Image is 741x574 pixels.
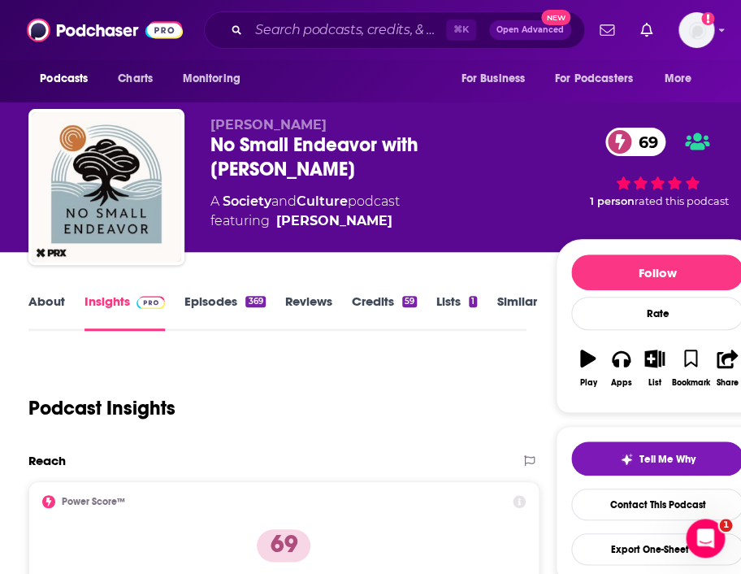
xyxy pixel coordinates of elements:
[571,339,604,398] button: Play
[107,63,162,94] a: Charts
[27,15,183,46] img: Podchaser - Follow, Share and Rate Podcasts
[716,378,738,388] div: Share
[496,26,564,34] span: Open Advanced
[84,294,165,331] a: InsightsPodchaser Pro
[665,67,692,90] span: More
[638,339,671,398] button: List
[171,63,261,94] button: open menu
[276,211,392,231] a: Lee C. Camp
[639,453,695,466] span: Tell Me Why
[686,519,725,558] iframe: Intercom live chat
[496,294,536,331] a: Similar
[605,128,665,156] a: 69
[118,67,153,90] span: Charts
[28,453,66,468] h2: Reach
[579,378,596,388] div: Play
[62,496,125,507] h2: Power Score™
[204,11,585,49] div: Search podcasts, credits, & more...
[285,294,332,331] a: Reviews
[210,192,400,231] div: A podcast
[634,195,728,207] span: rated this podcast
[589,195,634,207] span: 1 person
[541,10,570,25] span: New
[555,67,633,90] span: For Podcasters
[648,378,661,388] div: List
[28,396,175,420] h1: Podcast Insights
[223,194,271,209] a: Society
[297,194,348,209] a: Culture
[593,16,621,44] a: Show notifications dropdown
[701,12,714,25] svg: Add a profile image
[604,339,638,398] button: Apps
[671,339,711,398] button: Bookmark
[678,12,714,48] img: User Profile
[620,453,633,466] img: tell me why sparkle
[271,194,297,209] span: and
[678,12,714,48] button: Show profile menu
[719,519,732,532] span: 1
[210,211,400,231] span: featuring
[40,67,88,90] span: Podcasts
[249,17,446,43] input: Search podcasts, credits, & more...
[544,63,656,94] button: open menu
[634,16,659,44] a: Show notifications dropdown
[489,20,571,40] button: Open AdvancedNew
[182,67,240,90] span: Monitoring
[672,378,710,388] div: Bookmark
[402,296,417,307] div: 59
[210,117,327,133] span: [PERSON_NAME]
[653,63,713,94] button: open menu
[449,63,545,94] button: open menu
[257,529,310,562] p: 69
[352,294,417,331] a: Credits59
[446,20,476,41] span: ⌘ K
[678,12,714,48] span: Logged in as ellenwright
[461,67,525,90] span: For Business
[184,294,265,331] a: Episodes369
[136,296,165,309] img: Podchaser Pro
[469,296,477,307] div: 1
[28,294,65,331] a: About
[436,294,477,331] a: Lists1
[32,112,181,262] img: No Small Endeavor with Lee C. Camp
[245,296,265,307] div: 369
[622,128,665,156] span: 69
[28,63,109,94] button: open menu
[610,378,631,388] div: Apps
